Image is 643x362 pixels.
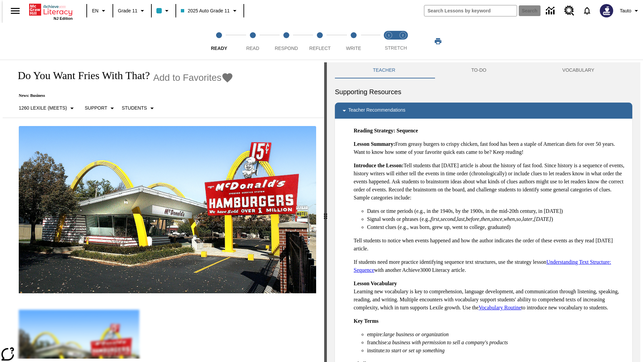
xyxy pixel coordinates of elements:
button: Add to Favorites - Do You Want Fries With That? [153,72,233,83]
img: Avatar [600,4,613,17]
button: Respond step 3 of 5 [267,23,306,60]
text: 1 [388,34,389,37]
button: Profile/Settings [617,5,643,17]
p: If students need more practice identifying sequence text structures, use the strategy lesson with... [354,258,627,274]
button: TO-DO [433,62,524,78]
em: so [516,216,521,222]
em: last [457,216,465,222]
em: when [504,216,515,222]
span: Grade 11 [118,7,137,14]
em: a business with permission to sell a company's products [388,340,508,345]
div: activity [327,62,640,362]
div: Press Enter or Spacebar and then press right and left arrow keys to move the slider [324,62,327,362]
button: Reflect step 4 of 5 [300,23,339,60]
div: reading [3,62,324,359]
strong: Lesson Vocabulary [354,281,397,286]
button: Ready step 1 of 5 [200,23,238,60]
p: Teacher Recommendations [348,107,405,115]
p: Tell students that [DATE] article is about the history of fast food. Since history is a sequence ... [354,162,627,202]
strong: Introduce the Lesson: [354,163,404,168]
em: then [481,216,490,222]
button: Stretch Read step 1 of 2 [379,23,399,60]
button: Scaffolds, Support [82,102,119,114]
button: Stretch Respond step 2 of 2 [393,23,413,60]
p: Learning new vocabulary is key to comprehension, language development, and communication through ... [354,280,627,312]
button: Class: 2025 Auto Grade 11, Select your class [178,5,241,17]
li: institute: [367,347,627,355]
li: empire: [367,330,627,339]
div: Instructional Panel Tabs [335,62,632,78]
strong: Reading Strategy: [354,128,395,133]
span: Write [346,46,361,51]
li: franchise: [367,339,627,347]
p: Support [85,105,107,112]
strong: Lesson Summary: [354,141,395,147]
div: Teacher Recommendations [335,103,632,119]
a: Vocabulary Routine [479,305,521,310]
span: EN [92,7,98,14]
li: Dates or time periods (e.g., in the 1940s, by the 1900s, in the mid-20th century, in [DATE]) [367,207,627,215]
em: second [441,216,455,222]
button: Read step 2 of 5 [233,23,272,60]
span: Tauto [620,7,631,14]
input: search field [424,5,517,16]
button: Open side menu [5,1,25,21]
button: Write step 5 of 5 [334,23,373,60]
span: Reflect [309,46,331,51]
em: since [491,216,502,222]
a: Resource Center, Will open in new tab [560,2,578,20]
p: From greasy burgers to crispy chicken, fast food has been a staple of American diets for over 50 ... [354,140,627,156]
p: Tell students to notice when events happened and how the author indicates the order of these even... [354,237,627,253]
em: first [431,216,439,222]
button: Select Student [119,102,158,114]
div: Home [29,2,73,20]
img: One of the first McDonald's stores, with the iconic red sign and golden arches. [19,126,316,294]
p: Students [122,105,147,112]
h6: Supporting Resources [335,86,632,97]
button: VOCABULARY [524,62,632,78]
button: Print [427,35,449,47]
em: [DATE] [534,216,551,222]
em: large business or organization [383,331,449,337]
span: Respond [275,46,298,51]
span: NJ Edition [54,16,73,20]
button: Language: EN, Select a language [89,5,111,17]
em: later [522,216,532,222]
strong: Key Terms [354,318,378,324]
em: to start or set up something [386,348,445,353]
a: Understanding Text Structure: Sequence [354,259,611,273]
p: News: Business [11,93,233,98]
span: Add to Favorites [153,72,221,83]
p: 1260 Lexile (Meets) [19,105,67,112]
button: Select Lexile, 1260 Lexile (Meets) [16,102,79,114]
span: STRETCH [385,45,407,51]
button: Grade: Grade 11, Select a grade [115,5,149,17]
button: Select a new avatar [596,2,617,19]
span: 2025 Auto Grade 11 [181,7,229,14]
li: Context clues (e.g., was born, grew up, went to college, graduated) [367,223,627,231]
h1: Do You Want Fries With That? [11,69,150,82]
text: 2 [402,34,404,37]
a: Data Center [542,2,560,20]
em: before [466,216,479,222]
strong: Sequence [397,128,418,133]
span: Ready [211,46,227,51]
button: Teacher [335,62,433,78]
a: Notifications [578,2,596,19]
button: Class color is light blue. Change class color [154,5,173,17]
span: Read [246,46,259,51]
li: Signal words or phrases (e.g., , , , , , , , , , ) [367,215,627,223]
